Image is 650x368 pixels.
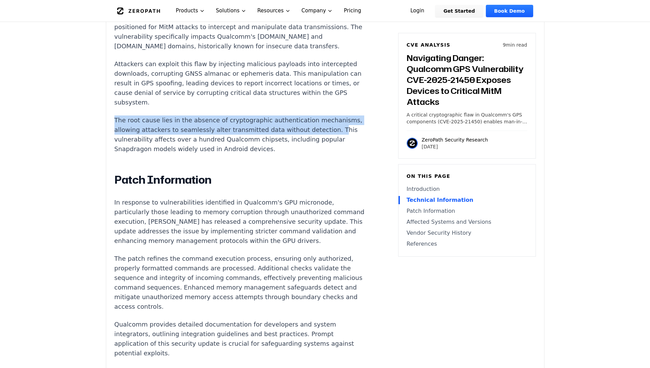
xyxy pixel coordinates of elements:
p: Attackers can exploit this flaw by injecting malicious payloads into intercepted downloads, corru... [114,59,369,107]
p: 9 min read [503,41,527,48]
h3: Navigating Danger: Qualcomm GPS Vulnerability CVE-2025-21450 Exposes Devices to Critical MitM Att... [407,52,527,107]
a: Get Started [435,5,483,17]
a: References [407,240,527,248]
p: In response to vulnerabilities identified in Qualcomm's GPU micronode, particularly those leading... [114,198,369,246]
a: Technical Information [407,196,527,204]
p: Qualcomm provides detailed documentation for developers and system integrators, outlining integra... [114,320,369,358]
p: [DATE] [422,143,488,150]
p: The patch refines the command execution process, ensuring only authorized, properly formatted com... [114,254,369,311]
p: A critical cryptographic flaw in Qualcomm's GPS components (CVE-2025-21450) enables man-in-the-mi... [407,111,527,125]
p: ZeroPath Security Research [422,136,488,143]
a: Introduction [407,185,527,193]
a: Patch Information [407,207,527,215]
p: The root cause lies in the absence of cryptographic authentication mechanisms, allowing attackers... [114,115,369,154]
a: Vendor Security History [407,229,527,237]
img: ZeroPath Security Research [407,138,418,149]
a: Book Demo [486,5,533,17]
a: Login [402,5,433,17]
h6: On this page [407,173,527,180]
a: Affected Systems and Versions [407,218,527,226]
h2: Patch Information [114,173,369,187]
h6: CVE Analysis [407,41,451,48]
